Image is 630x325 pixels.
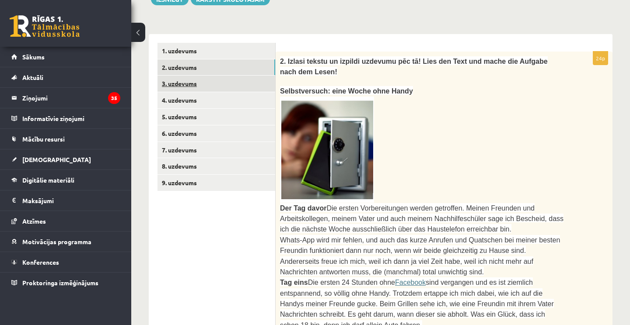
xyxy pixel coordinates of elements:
a: Informatīvie ziņojumi [11,108,120,128]
span: Die ersten Vorbereitungen werden getroffen. Meinen Freunden und Arbeitskollegen, meinem Vater und... [280,204,563,233]
a: Facebook [395,279,426,286]
span: Digitālie materiāli [22,176,74,184]
a: 8. uzdevums [157,158,275,174]
span: Tag eins [280,279,308,286]
a: Rīgas 1. Tālmācības vidusskola [10,15,80,37]
span: Konferences [22,258,59,266]
span: 2. Izlasi tekstu un izpildi uzdevumu pēc tā! Lies den Text und mache die Aufgabe nach dem Lesen! [280,58,548,76]
a: Konferences [11,252,120,272]
span: Selbstversuch: eine Woche ohne Handy [280,87,413,95]
legend: Maksājumi [22,190,120,211]
a: 7. uzdevums [157,142,275,158]
i: 35 [108,92,120,104]
a: Atzīmes [11,211,120,231]
span: Sākums [22,53,45,61]
span: Atzīmes [22,217,46,225]
a: 1. uzdevums [157,43,275,59]
a: 3. uzdevums [157,76,275,92]
a: Proktoringa izmēģinājums [11,273,120,293]
span: [DEMOGRAPHIC_DATA] [22,156,91,163]
span: Die ersten 24 Stunden ohne [308,279,395,286]
a: 6. uzdevums [157,125,275,142]
span: Der Tag davor [280,204,326,212]
a: [DEMOGRAPHIC_DATA] [11,149,120,169]
p: 24p [593,51,608,65]
a: Maksājumi [11,190,120,211]
a: Ziņojumi35 [11,88,120,108]
span: Motivācijas programma [22,238,91,245]
span: Whats-App wird mir fehlen, und auch das kurze Anrufen und Quatschen bei meiner besten Freundin fu... [280,236,560,276]
a: 9. uzdevums [157,175,275,191]
a: Aktuāli [11,67,120,87]
span: Proktoringa izmēģinājums [22,279,98,287]
span: Aktuāli [22,73,43,81]
a: 2. uzdevums [157,59,275,76]
span: Mācību resursi [22,135,65,143]
body: Bagātinātā teksta redaktors, wiswyg-editor-user-answer-47433780834800 [9,9,318,18]
a: 4. uzdevums [157,92,275,108]
a: 5. uzdevums [157,109,275,125]
legend: Informatīvie ziņojumi [22,108,120,128]
a: Motivācijas programma [11,232,120,252]
legend: Ziņojumi [22,88,120,108]
a: Sākums [11,47,120,67]
img: Attēls, kurā ir kamera, ierīce, elektroniska ierīce, kameras un optika Apraksts ģenerēts automātiski [280,97,374,203]
a: Mācību resursi [11,129,120,149]
a: Digitālie materiāli [11,170,120,190]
